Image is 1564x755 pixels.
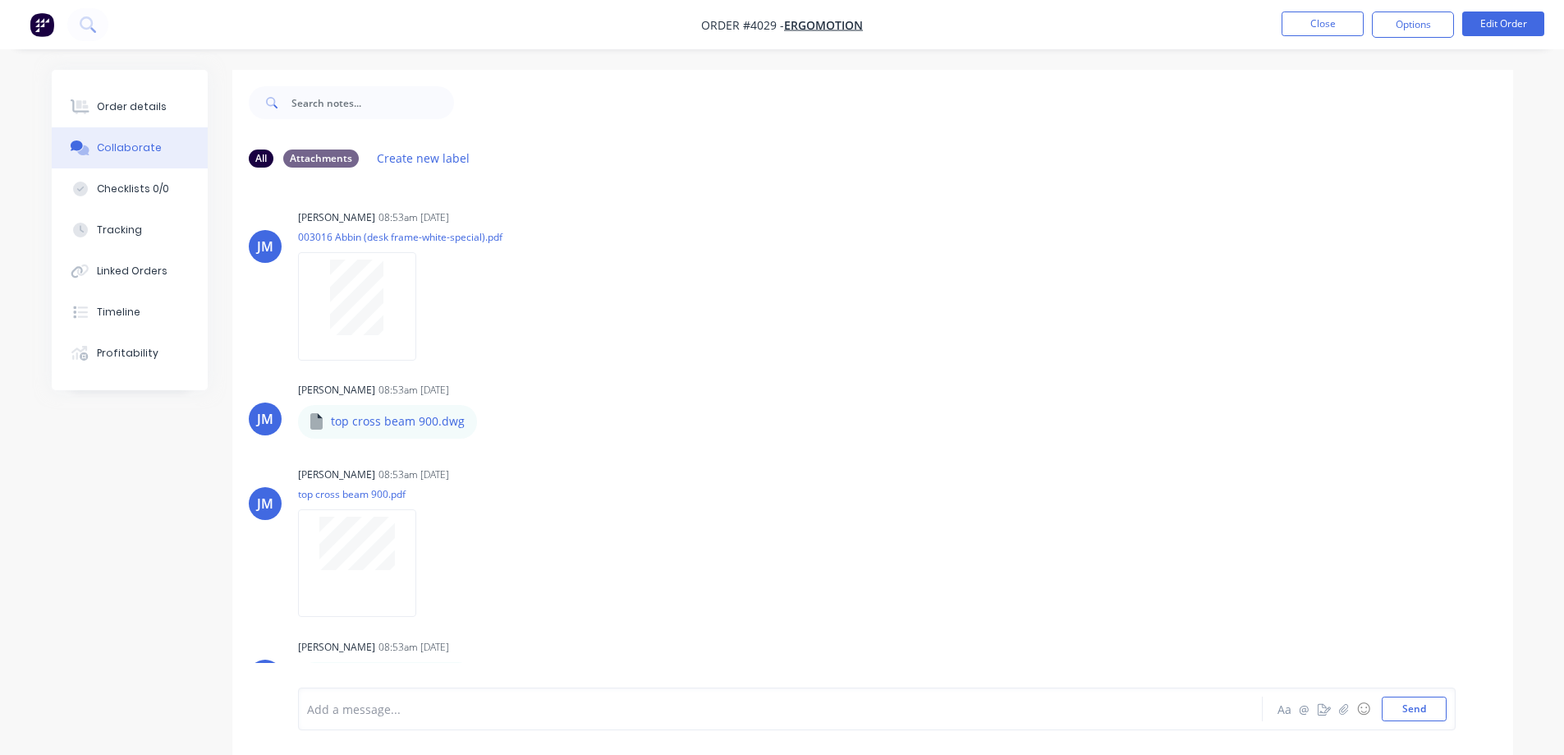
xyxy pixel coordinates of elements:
div: JM [257,494,273,513]
div: [PERSON_NAME] [298,210,375,225]
div: 08:53am [DATE] [378,383,449,398]
button: Close [1282,12,1364,36]
button: @ [1295,699,1314,719]
div: 08:53am [DATE] [378,640,449,655]
button: Checklists 0/0 [52,168,208,209]
button: Tracking [52,209,208,251]
button: Create new label [369,147,479,169]
a: Ergomotion [784,17,863,33]
div: Attachments [283,150,359,168]
p: 003016 Abbin (desk frame-white-special).pdf [298,230,502,244]
p: top cross beam 900.dwg [331,413,465,430]
button: Aa [1275,699,1295,719]
button: Edit Order [1462,12,1544,36]
div: Checklists 0/0 [97,182,169,196]
div: Timeline [97,305,140,320]
div: [PERSON_NAME] [298,383,375,398]
div: Collaborate [97,140,162,155]
button: Linked Orders [52,251,208,292]
div: JM [257,237,273,256]
div: [PERSON_NAME] [298,640,375,655]
p: top cross beam 900.pdf [298,487,433,501]
img: Factory [30,12,54,37]
button: Collaborate [52,127,208,168]
div: Order details [97,99,167,114]
div: Linked Orders [97,264,167,279]
button: Order details [52,86,208,127]
div: JM [257,409,273,429]
button: Profitability [52,333,208,374]
div: 08:53am [DATE] [378,467,449,482]
div: [PERSON_NAME] [298,467,375,482]
div: 08:53am [DATE] [378,210,449,225]
span: Order #4029 - [701,17,784,33]
button: Timeline [52,292,208,333]
input: Search notes... [291,86,454,119]
button: Send [1382,697,1447,721]
div: Profitability [97,346,158,361]
div: Tracking [97,223,142,237]
div: All [249,150,273,168]
button: Options [1372,12,1454,38]
button: ☺ [1354,699,1374,719]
